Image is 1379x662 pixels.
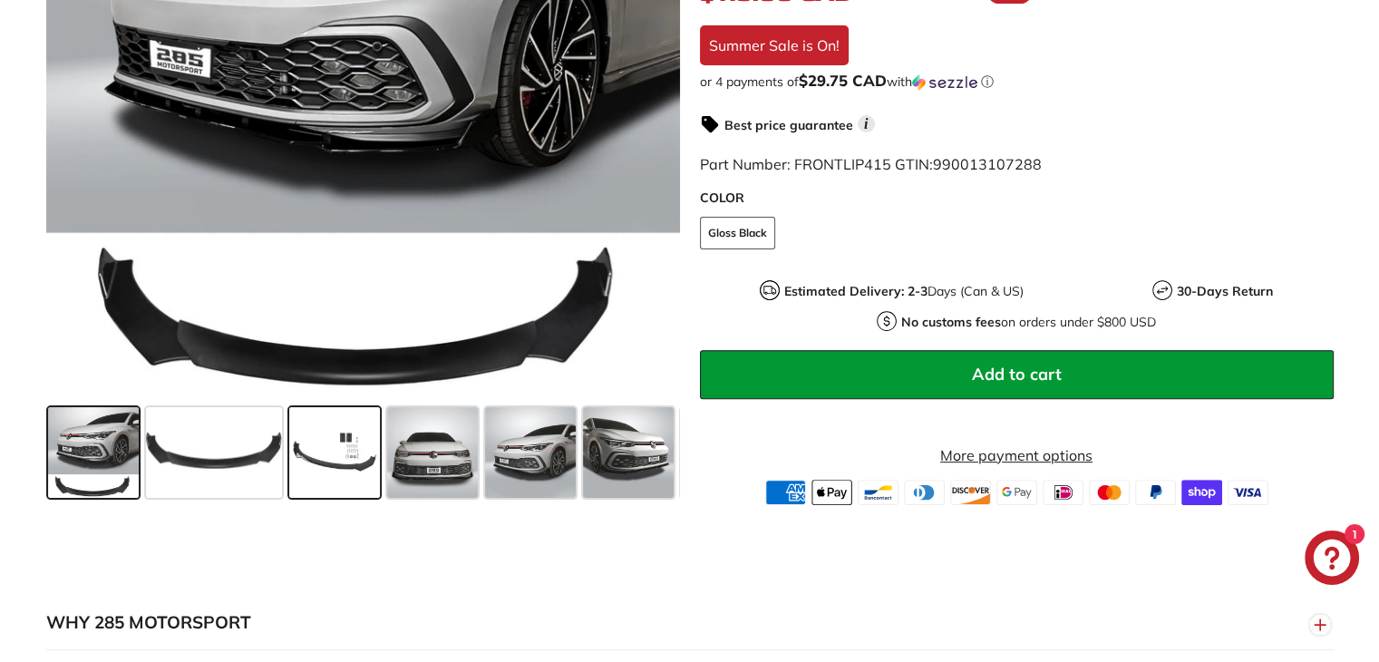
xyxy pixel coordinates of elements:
img: american_express [765,480,806,505]
span: $29.75 CAD [799,71,887,90]
img: bancontact [858,480,898,505]
inbox-online-store-chat: Shopify online store chat [1299,531,1364,589]
div: or 4 payments of with [700,73,1334,91]
img: master [1089,480,1130,505]
button: Add to cart [700,350,1334,399]
p: Days (Can & US) [784,282,1024,301]
strong: 30-Days Return [1177,283,1273,299]
strong: Estimated Delivery: 2-3 [784,283,927,299]
strong: Best price guarantee [724,117,853,133]
img: apple_pay [811,480,852,505]
img: google_pay [996,480,1037,505]
a: More payment options [700,444,1334,466]
button: WHY 285 MOTORSPORT [46,596,1334,650]
span: i [858,115,875,132]
span: Add to cart [972,364,1062,385]
span: Part Number: FRONTLIP415 GTIN: [700,155,1042,173]
img: ideal [1043,480,1083,505]
img: visa [1228,480,1268,505]
strong: No customs fees [901,314,1001,330]
div: or 4 payments of$29.75 CADwithSezzle Click to learn more about Sezzle [700,73,1334,91]
img: shopify_pay [1181,480,1222,505]
img: diners_club [904,480,945,505]
img: Sezzle [912,74,977,91]
div: Summer Sale is On! [700,25,849,65]
img: paypal [1135,480,1176,505]
span: 990013107288 [933,155,1042,173]
p: on orders under $800 USD [901,313,1156,332]
label: COLOR [700,189,1334,208]
img: discover [950,480,991,505]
